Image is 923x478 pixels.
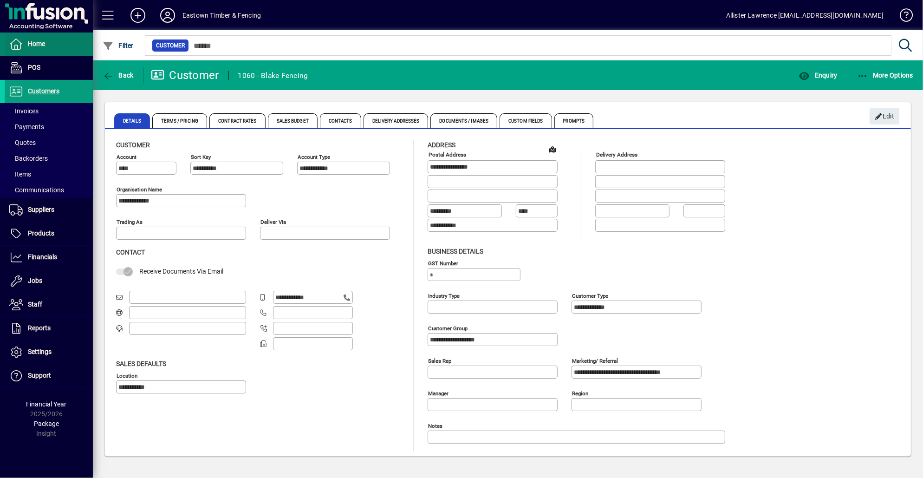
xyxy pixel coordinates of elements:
[117,219,143,225] mat-label: Trading as
[5,317,93,340] a: Reports
[268,113,318,128] span: Sales Budget
[726,8,884,23] div: Allister Lawrence [EMAIL_ADDRESS][DOMAIN_NAME]
[5,119,93,135] a: Payments
[139,268,223,275] span: Receive Documents Via Email
[116,141,150,149] span: Customer
[116,360,166,367] span: Sales defaults
[93,67,144,84] app-page-header-button: Back
[320,113,361,128] span: Contacts
[870,108,899,124] button: Edit
[9,186,64,194] span: Communications
[28,206,54,213] span: Suppliers
[572,292,608,299] mat-label: Customer type
[182,8,261,23] div: Eastown Timber & Fencing
[364,113,429,128] span: Delivery Addresses
[28,301,42,308] span: Staff
[209,113,265,128] span: Contract Rates
[500,113,552,128] span: Custom Fields
[28,348,52,355] span: Settings
[117,154,136,160] mat-label: Account
[428,357,451,364] mat-label: Sales rep
[554,113,594,128] span: Prompts
[428,325,468,331] mat-label: Customer group
[9,139,36,146] span: Quotes
[28,372,51,379] span: Support
[28,64,40,71] span: POS
[572,357,618,364] mat-label: Marketing/ Referral
[260,219,286,225] mat-label: Deliver via
[5,56,93,79] a: POS
[103,42,134,49] span: Filter
[151,68,219,83] div: Customer
[799,72,837,79] span: Enquiry
[34,420,59,427] span: Package
[191,154,211,160] mat-label: Sort key
[5,103,93,119] a: Invoices
[428,422,442,429] mat-label: Notes
[28,40,45,47] span: Home
[857,72,914,79] span: More Options
[28,277,42,284] span: Jobs
[9,123,44,131] span: Payments
[5,340,93,364] a: Settings
[572,390,588,396] mat-label: Region
[9,170,31,178] span: Items
[9,155,48,162] span: Backorders
[5,198,93,222] a: Suppliers
[9,107,39,115] span: Invoices
[428,248,483,255] span: Business details
[5,269,93,293] a: Jobs
[428,390,448,396] mat-label: Manager
[5,246,93,269] a: Financials
[5,135,93,151] a: Quotes
[116,249,145,256] span: Contact
[855,67,916,84] button: More Options
[545,142,560,157] a: View on map
[298,154,330,160] mat-label: Account Type
[5,151,93,166] a: Backorders
[100,37,136,54] button: Filter
[5,182,93,198] a: Communications
[5,293,93,316] a: Staff
[5,364,93,387] a: Support
[117,372,137,379] mat-label: Location
[103,72,134,79] span: Back
[28,253,57,261] span: Financials
[156,41,185,50] span: Customer
[117,186,162,193] mat-label: Organisation name
[100,67,136,84] button: Back
[5,222,93,245] a: Products
[26,400,67,408] span: Financial Year
[428,292,460,299] mat-label: Industry type
[238,68,308,83] div: 1060 - Blake Fencing
[152,113,208,128] span: Terms / Pricing
[5,166,93,182] a: Items
[875,109,895,124] span: Edit
[153,7,182,24] button: Profile
[5,33,93,56] a: Home
[428,260,458,266] mat-label: GST Number
[28,87,59,95] span: Customers
[123,7,153,24] button: Add
[430,113,497,128] span: Documents / Images
[28,324,51,332] span: Reports
[114,113,150,128] span: Details
[28,229,54,237] span: Products
[428,141,455,149] span: Address
[796,67,839,84] button: Enquiry
[893,2,911,32] a: Knowledge Base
